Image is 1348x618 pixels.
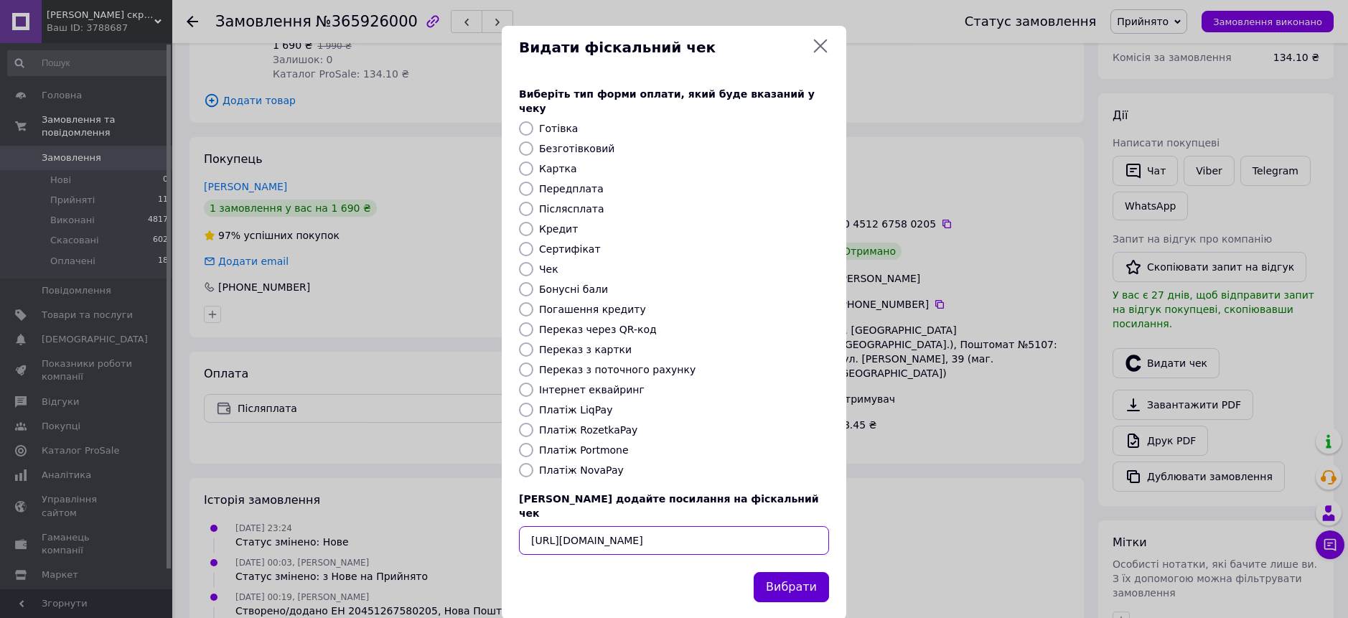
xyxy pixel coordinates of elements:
label: Безготівковий [539,143,614,154]
label: Платіж LiqPay [539,404,612,416]
label: Інтернет еквайринг [539,384,645,395]
label: Переказ через QR-код [539,324,657,335]
label: Сертифікат [539,243,601,255]
button: Вибрати [754,572,829,603]
span: Видати фіскальний чек [519,37,806,58]
label: Кредит [539,223,578,235]
label: Платіж Portmone [539,444,629,456]
label: Платіж RozetkaPay [539,424,637,436]
span: Виберіть тип форми оплати, який буде вказаний у чеку [519,88,815,114]
label: Бонусні бали [539,284,608,295]
label: Картка [539,163,577,174]
label: Чек [539,263,558,275]
label: Переказ з картки [539,344,632,355]
label: Готівка [539,123,578,134]
label: Переказ з поточного рахунку [539,364,696,375]
label: Передплата [539,183,604,195]
label: Погашення кредиту [539,304,646,315]
input: URL чека [519,526,829,555]
span: [PERSON_NAME] додайте посилання на фіскальний чек [519,493,819,519]
label: Платіж NovaPay [539,464,624,476]
label: Післясплата [539,203,604,215]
